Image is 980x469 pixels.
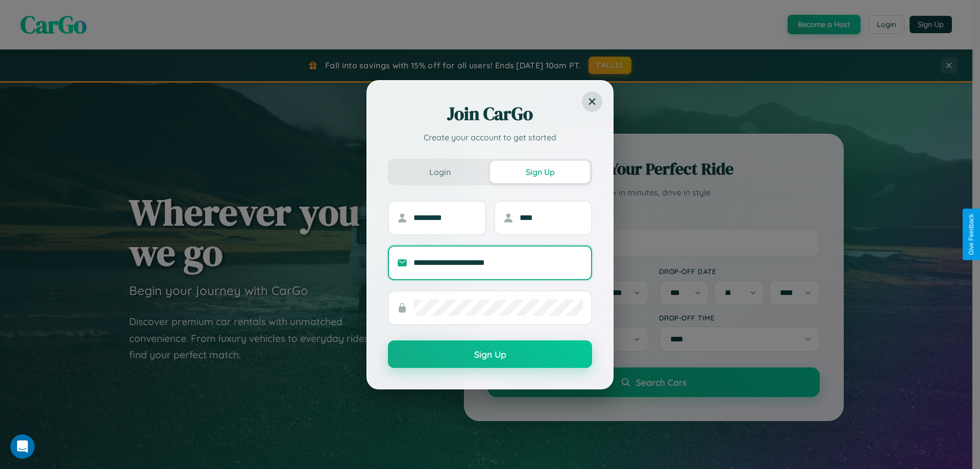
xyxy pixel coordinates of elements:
iframe: Intercom live chat [10,434,35,459]
p: Create your account to get started [388,131,592,143]
h2: Join CarGo [388,102,592,126]
button: Sign Up [388,340,592,368]
button: Sign Up [490,161,590,183]
button: Login [390,161,490,183]
div: Give Feedback [968,214,975,255]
